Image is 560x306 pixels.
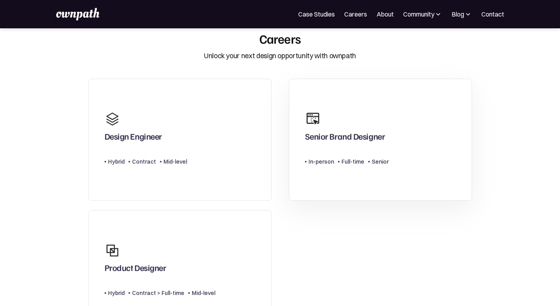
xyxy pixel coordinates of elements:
div: Mid-level [163,157,187,166]
div: In-person [308,157,334,166]
a: Design EngineerHybridContractMid-level [88,79,272,201]
div: Blog [452,9,472,19]
div: Senior [372,157,389,166]
div: Full-time [342,157,364,166]
a: Contact [481,9,504,19]
div: Contract [132,157,156,166]
a: Senior Brand DesignerIn-personFull-timeSenior [289,79,472,201]
div: Product Designer [105,262,166,277]
div: Community [403,9,442,19]
div: Mid-level [192,288,215,298]
div: Design Engineer [105,131,162,145]
a: Careers [344,9,367,19]
a: About [376,9,394,19]
div: Senior Brand Designer [305,131,385,145]
div: Community [403,9,434,19]
a: Case Studies [298,9,335,19]
div: Hybrid [108,157,125,166]
div: Careers [259,31,301,46]
div: Unlock your next design opportunity with ownpath [204,51,356,61]
div: Blog [452,9,464,19]
div: Hybrid [108,288,125,298]
div: Contract > Full-time [132,288,184,298]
